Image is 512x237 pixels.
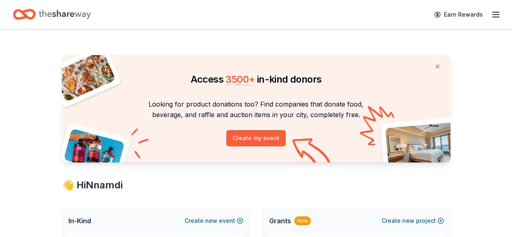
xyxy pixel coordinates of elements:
div: New [294,216,311,225]
p: Looking for product donations too? Find companies that donate food, beverage, and raffle and auct... [72,99,441,120]
div: 👋 Hi Nnamdi [62,179,450,192]
button: Createnewevent [185,216,243,226]
button: Create my event [226,130,286,146]
a: Earn Rewards [429,7,488,22]
span: Grants [269,216,291,226]
span: new [205,216,217,226]
img: Pizza [53,50,116,102]
span: In-Kind [68,216,91,226]
button: Createnewproject [382,216,444,226]
a: Home [13,5,91,24]
span: Access in-kind donors [191,73,322,85]
span: new [402,216,414,226]
span: 3500 + [225,73,255,85]
img: Curvy arrow [292,138,333,169]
